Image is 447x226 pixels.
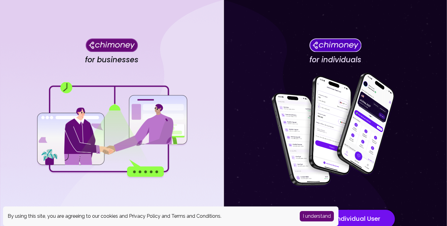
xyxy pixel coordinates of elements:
[259,69,412,191] img: for individuals
[86,38,138,52] img: Chimoney for businesses
[85,55,138,64] h4: for businesses
[309,38,361,52] img: Chimoney for individuals
[129,213,160,219] a: Privacy Policy
[300,211,334,221] button: Accept cookies
[309,55,361,64] h4: for individuals
[36,82,188,178] img: for businesses
[8,213,291,220] div: By using this site, you are agreeing to our cookies and and .
[171,213,220,219] a: Terms and Conditions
